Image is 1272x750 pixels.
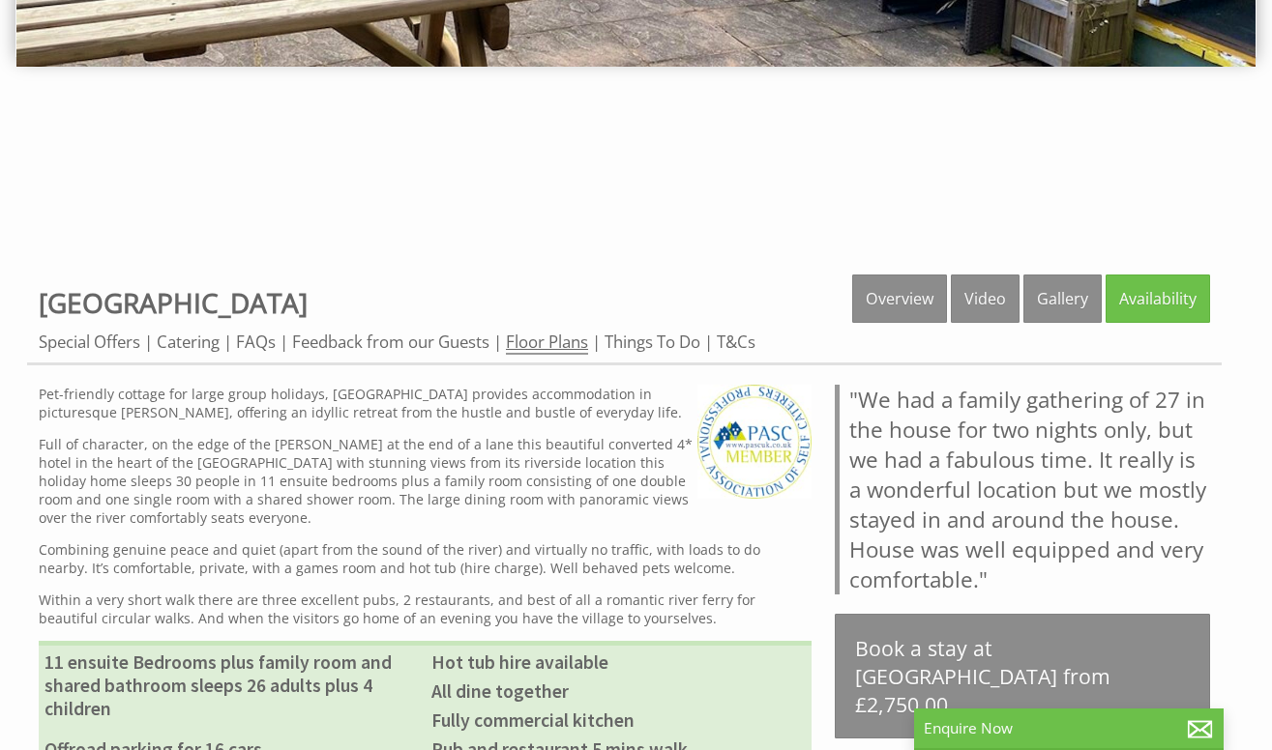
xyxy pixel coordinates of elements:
p: Full of character, on the edge of the [PERSON_NAME] at the end of a lane this beautiful converted... [39,435,812,527]
img: PASC - PASC UK Members [697,385,812,499]
a: Special Offers [39,331,140,353]
a: [GEOGRAPHIC_DATA] [39,284,308,321]
a: Gallery [1023,274,1102,323]
p: Within a very short walk there are three excellent pubs, 2 restaurants, and best of all a romanti... [39,591,812,627]
a: Feedback from our Guests [292,331,489,353]
li: All dine together [426,677,813,706]
a: Floor Plans [506,331,588,355]
a: Things To Do [605,331,700,353]
p: Combining genuine peace and quiet (apart from the sound of the river) and virtually no traffic, w... [39,540,812,577]
p: Enquire Now [924,718,1214,738]
li: 11 ensuite Bedrooms plus family room and shared bathroom sleeps 26 adults plus 4 children [39,648,426,723]
a: Video [951,274,1020,323]
li: Fully commercial kitchen [426,706,813,735]
blockquote: "We had a family gathering of 27 in the house for two nights only, but we had a fabulous time. It... [835,385,1210,594]
a: Availability [1106,274,1210,323]
li: Hot tub hire available [426,648,813,677]
a: FAQs [236,331,276,353]
a: Catering [157,331,220,353]
a: Overview [852,274,947,323]
a: T&Cs [717,331,755,353]
a: Book a stay at [GEOGRAPHIC_DATA] from £2,750.00 [835,614,1210,738]
p: Pet-friendly cottage for large group holidays, [GEOGRAPHIC_DATA] provides accommodation in pictur... [39,385,812,421]
iframe: Customer reviews powered by Trustpilot [12,113,1260,258]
